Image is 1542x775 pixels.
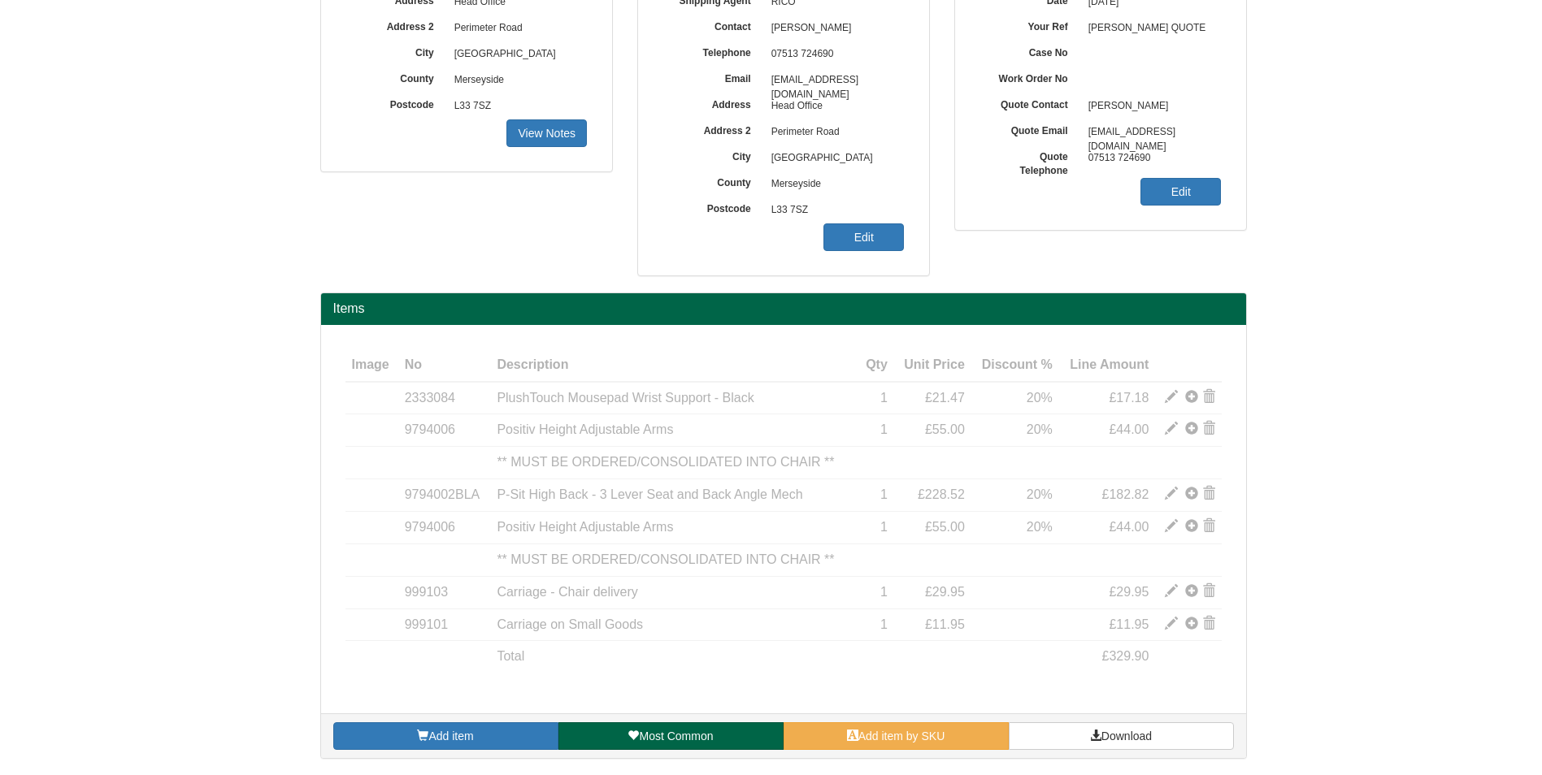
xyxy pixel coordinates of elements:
span: [EMAIL_ADDRESS][DOMAIN_NAME] [763,67,905,93]
span: £11.95 [1109,617,1149,631]
span: £329.90 [1102,649,1149,663]
label: Case No [979,41,1080,60]
span: L33 7SZ [763,197,905,223]
td: 999101 [398,608,491,641]
label: Postcode [345,93,446,112]
h2: Items [333,301,1234,316]
label: Quote Telephone [979,145,1080,178]
span: 20% [1027,520,1053,534]
span: £44.00 [1109,520,1149,534]
span: Merseyside [763,171,905,197]
span: 1 [880,422,888,436]
span: £182.82 [1102,487,1149,501]
th: Image [345,349,398,382]
span: £55.00 [925,520,965,534]
span: £55.00 [925,422,965,436]
span: [PERSON_NAME] [1080,93,1222,119]
label: Address 2 [345,15,446,34]
label: Email [662,67,763,86]
td: Total [490,641,858,673]
th: Unit Price [894,349,971,382]
label: Your Ref [979,15,1080,34]
label: Quote Email [979,119,1080,138]
label: Work Order No [979,67,1080,86]
span: £21.47 [925,391,965,405]
label: Address 2 [662,119,763,138]
span: Download [1101,730,1152,743]
td: 2333084 [398,382,491,414]
th: No [398,349,491,382]
label: County [662,171,763,190]
a: Download [1009,722,1234,750]
a: View Notes [506,119,587,147]
th: Discount % [971,349,1059,382]
span: Positiv Height Adjustable Arms [497,422,673,436]
span: Most Common [639,730,713,743]
span: ** MUST BE ORDERED/CONSOLIDATED INTO CHAIR ** [497,552,834,566]
td: 9794006 [398,414,491,447]
span: P-Sit High Back - 3 Lever Seat and Back Angle Mech [497,487,802,501]
span: 1 [880,487,888,501]
span: £11.95 [925,617,965,631]
span: Add item [428,730,473,743]
th: Line Amount [1059,349,1156,382]
span: 20% [1027,391,1053,405]
span: £29.95 [1109,585,1149,599]
span: 1 [880,617,888,631]
span: L33 7SZ [446,93,588,119]
span: [PERSON_NAME] [763,15,905,41]
label: City [662,145,763,164]
span: Head Office [763,93,905,119]
span: 07513 724690 [1080,145,1222,171]
span: 07513 724690 [763,41,905,67]
span: Positiv Height Adjustable Arms [497,520,673,534]
span: Perimeter Road [763,119,905,145]
label: Telephone [662,41,763,60]
label: City [345,41,446,60]
label: Contact [662,15,763,34]
span: 20% [1027,422,1053,436]
a: Edit [1140,178,1221,206]
td: 9794006 [398,512,491,544]
span: 1 [880,520,888,534]
span: Add item by SKU [858,730,945,743]
label: Postcode [662,197,763,216]
span: £17.18 [1109,391,1149,405]
span: £228.52 [918,487,965,501]
label: Quote Contact [979,93,1080,112]
span: Carriage - Chair delivery [497,585,637,599]
span: 20% [1027,487,1053,501]
a: Edit [823,223,904,251]
span: 1 [880,391,888,405]
span: £44.00 [1109,422,1149,436]
label: Address [662,93,763,112]
span: PlushTouch Mousepad Wrist Support - Black [497,391,754,405]
span: Merseyside [446,67,588,93]
span: [EMAIL_ADDRESS][DOMAIN_NAME] [1080,119,1222,145]
th: Qty [858,349,894,382]
span: 1 [880,585,888,599]
span: [GEOGRAPHIC_DATA] [763,145,905,171]
span: [PERSON_NAME] QUOTE [1080,15,1222,41]
span: Perimeter Road [446,15,588,41]
td: 9794002BLA [398,479,491,512]
span: ** MUST BE ORDERED/CONSOLIDATED INTO CHAIR ** [497,455,834,469]
span: £29.95 [925,585,965,599]
span: [GEOGRAPHIC_DATA] [446,41,588,67]
span: Carriage on Small Goods [497,617,643,631]
label: County [345,67,446,86]
th: Description [490,349,858,382]
td: 999103 [398,576,491,608]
